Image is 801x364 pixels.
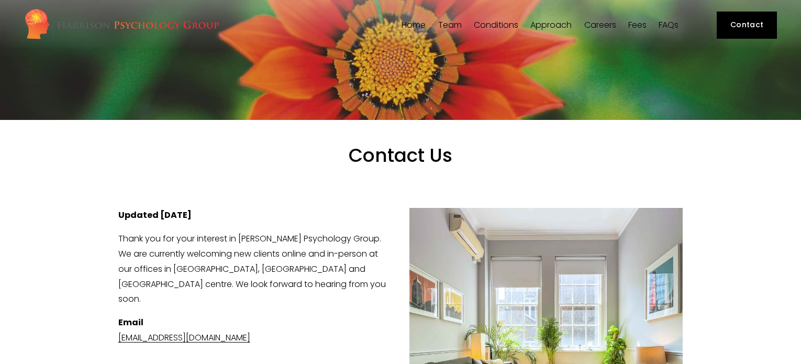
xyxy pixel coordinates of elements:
[717,12,777,39] a: Contact
[530,20,572,30] a: folder dropdown
[438,21,462,29] span: Team
[118,231,683,307] p: Thank you for your interest in [PERSON_NAME] Psychology Group. We are currently welcoming new cli...
[118,209,192,221] strong: Updated [DATE]
[659,20,678,30] a: FAQs
[24,8,219,42] img: Harrison Psychology Group
[474,20,518,30] a: folder dropdown
[118,316,143,328] strong: Email
[118,332,250,344] a: [EMAIL_ADDRESS][DOMAIN_NAME]
[474,21,518,29] span: Conditions
[628,20,647,30] a: Fees
[168,144,633,190] h1: Contact Us
[530,21,572,29] span: Approach
[438,20,462,30] a: folder dropdown
[584,20,616,30] a: Careers
[402,20,426,30] a: Home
